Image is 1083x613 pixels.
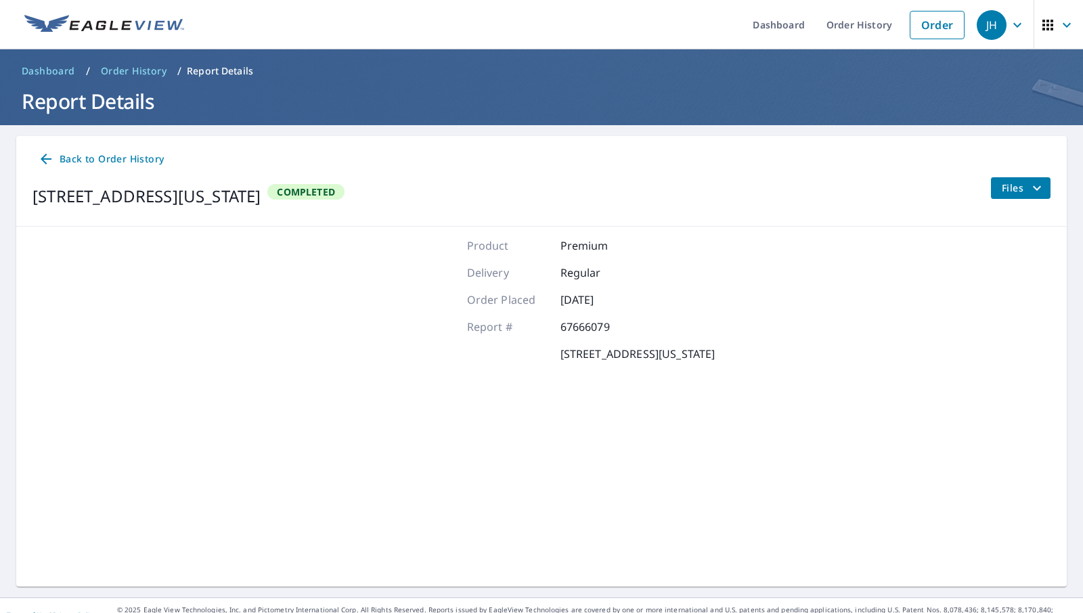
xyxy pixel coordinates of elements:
a: Back to Order History [32,147,169,172]
p: Delivery [467,265,548,281]
span: Order History [101,64,167,78]
p: Regular [560,265,642,281]
p: [DATE] [560,292,642,308]
h1: Report Details [16,87,1067,115]
a: Order [910,11,965,39]
button: filesDropdownBtn-67666079 [990,177,1051,199]
p: [STREET_ADDRESS][US_STATE] [560,346,715,362]
p: Report Details [187,64,253,78]
a: Dashboard [16,60,81,82]
span: Dashboard [22,64,75,78]
p: Product [467,237,548,254]
span: Completed [269,185,343,198]
div: JH [977,10,1007,40]
span: Files [1002,180,1045,196]
a: Order History [95,60,172,82]
p: Order Placed [467,292,548,308]
li: / [86,63,90,79]
p: 67666079 [560,319,642,335]
img: EV Logo [24,15,184,35]
li: / [177,63,181,79]
p: Report # [467,319,548,335]
div: [STREET_ADDRESS][US_STATE] [32,184,261,208]
p: Premium [560,237,642,254]
nav: breadcrumb [16,60,1067,82]
span: Back to Order History [38,151,164,168]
